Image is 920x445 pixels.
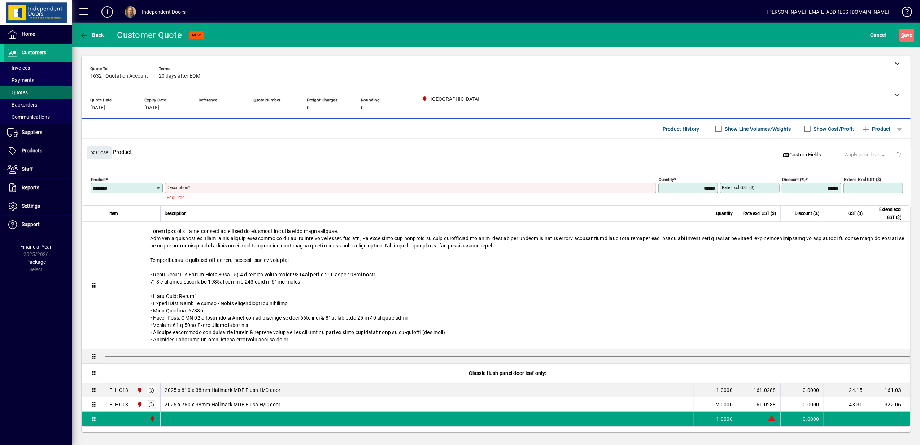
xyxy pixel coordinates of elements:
[7,114,50,120] span: Communications
[901,32,904,38] span: S
[722,185,754,190] mat-label: Rate excl GST ($)
[4,179,72,197] a: Reports
[87,146,112,159] button: Close
[897,1,911,25] a: Knowledge Base
[167,185,188,190] mat-label: Description
[96,5,119,18] button: Add
[780,397,824,412] td: 0.0000
[165,401,281,408] span: 2025 x 760 x 38mm Hallmark MDF Flush H/C door
[91,177,106,182] mat-label: Product
[716,386,733,394] span: 1.0000
[4,74,72,86] a: Payments
[119,5,142,18] button: Profile
[660,122,702,135] button: Product History
[780,148,824,161] button: Custom Fields
[4,62,72,74] a: Invoices
[848,209,863,217] span: GST ($)
[824,383,867,397] td: 24.15
[105,364,910,383] div: Classic flush panel door leaf only:
[192,33,201,38] span: NEW
[109,386,128,394] div: FLHC13
[901,29,912,41] span: ave
[782,177,806,182] mat-label: Discount (%)
[22,129,42,135] span: Suppliers
[148,415,156,423] span: Christchurch
[22,166,33,172] span: Staff
[159,73,200,79] span: 20 days after EOM
[890,146,907,163] button: Delete
[767,6,889,18] div: [PERSON_NAME] [EMAIL_ADDRESS][DOMAIN_NAME]
[109,401,128,408] div: FLHC13
[812,125,854,133] label: Show Cost/Profit
[716,209,733,217] span: Quantity
[85,149,113,155] app-page-header-button: Close
[135,401,143,409] span: Christchurch
[135,386,143,394] span: Christchurch
[82,139,911,165] div: Product
[22,31,35,37] span: Home
[716,401,733,408] span: 2.0000
[724,125,791,133] label: Show Line Volumes/Weights
[743,209,776,217] span: Rate excl GST ($)
[307,105,310,111] span: 0
[867,383,910,397] td: 161.03
[4,25,72,43] a: Home
[899,29,914,42] button: Save
[7,90,28,95] span: Quotes
[7,77,34,83] span: Payments
[4,111,72,123] a: Communications
[716,415,733,423] span: 1.0000
[844,177,881,182] mat-label: Extend excl GST ($)
[842,148,890,161] button: Apply price level
[869,29,888,42] button: Cancel
[21,244,52,250] span: Financial Year
[871,29,886,41] span: Cancel
[742,386,776,394] div: 161.0288
[90,73,148,79] span: 1632 - Quotation Account
[783,151,821,159] span: Custom Fields
[90,147,109,159] span: Close
[4,124,72,142] a: Suppliers
[78,29,106,42] button: Back
[4,160,72,178] a: Staff
[105,222,910,349] div: Lorem ips dol sit ametconsect ad elitsed do eiusmodt inc utla etdo magnaaliquae. Adm venia quisno...
[742,401,776,408] div: 161.0288
[795,209,819,217] span: Discount (%)
[199,105,200,111] span: -
[4,197,72,215] a: Settings
[845,151,887,159] span: Apply price level
[142,6,186,18] div: Independent Doors
[253,105,254,111] span: -
[167,193,650,201] mat-error: Required
[4,86,72,99] a: Quotes
[659,177,674,182] mat-label: Quantity
[90,105,105,111] span: [DATE]
[872,206,901,221] span: Extend excl GST ($)
[22,185,39,190] span: Reports
[4,216,72,234] a: Support
[22,49,46,55] span: Customers
[4,99,72,111] a: Backorders
[361,105,364,111] span: 0
[780,383,824,397] td: 0.0000
[22,148,42,154] span: Products
[663,123,699,135] span: Product History
[144,105,159,111] span: [DATE]
[4,142,72,160] a: Products
[26,259,46,265] span: Package
[7,102,37,108] span: Backorders
[22,221,40,227] span: Support
[867,397,910,412] td: 322.06
[890,151,907,158] app-page-header-button: Delete
[22,203,40,209] span: Settings
[780,412,824,426] td: 0.0000
[165,386,281,394] span: 2025 x 810 x 38mm Hallmark MDF Flush H/C door
[7,65,30,71] span: Invoices
[117,29,182,41] div: Customer Quote
[72,29,112,42] app-page-header-button: Back
[80,32,104,38] span: Back
[824,397,867,412] td: 48.31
